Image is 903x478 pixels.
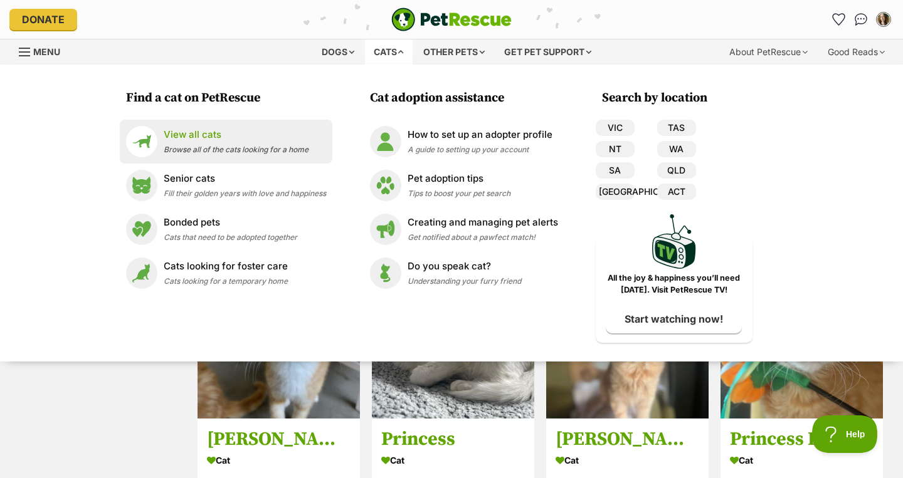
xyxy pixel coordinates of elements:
[372,408,534,421] a: Adopted
[874,9,894,29] button: My account
[819,39,894,65] div: Good Reads
[198,408,360,421] a: Adopted
[164,172,326,186] p: Senior cats
[126,214,326,245] a: Bonded pets Bonded pets Cats that need to be adopted together
[605,273,743,296] p: All the joy & happiness you’ll need [DATE]. Visit PetRescue TV!
[546,408,709,421] a: Adopted
[812,415,878,453] iframe: Help Scout Beacon - Open
[657,184,696,200] a: ACT
[19,39,69,62] a: Menu
[408,189,510,198] span: Tips to boost your pet search
[408,232,536,242] span: Get notified about a pawfect match!
[408,216,558,230] p: Creating and managing pet alerts
[596,184,635,200] a: [GEOGRAPHIC_DATA]
[370,257,558,289] a: Do you speak cat? Do you speak cat? Understanding your furry friend
[391,8,512,31] img: logo-e224e6f780fb5917bec1dbf3a21bbac754714ae5b6737aabdf751b685950b380.svg
[126,214,157,245] img: Bonded pets
[370,126,558,157] a: How to set up an adopter profile How to set up an adopter profile A guide to setting up your account
[370,170,558,201] a: Pet adoption tips Pet adoption tips Tips to boost your pet search
[408,172,510,186] p: Pet adoption tips
[164,276,288,286] span: Cats looking for a temporary home
[164,232,297,242] span: Cats that need to be adopted together
[126,257,326,289] a: Cats looking for foster care Cats looking for foster care Cats looking for a temporary home
[33,46,60,57] span: Menu
[164,145,309,154] span: Browse all of the cats looking for a home
[828,9,894,29] ul: Account quick links
[408,259,521,274] p: Do you speak cat?
[596,162,635,179] a: SA
[126,90,332,107] h3: Find a cat on PetRescue
[365,39,413,65] div: Cats
[370,257,401,289] img: Do you speak cat?
[556,428,699,452] h3: [PERSON_NAME] - Located in [GEOGRAPHIC_DATA]
[495,39,600,65] div: Get pet support
[730,452,874,470] div: Cat
[408,128,552,142] p: How to set up an adopter profile
[721,39,816,65] div: About PetRescue
[602,90,752,107] h3: Search by location
[126,170,326,201] a: Senior cats Senior cats Fill their golden years with love and happiness
[207,428,351,452] h3: [PERSON_NAME]
[164,216,297,230] p: Bonded pets
[606,304,742,333] a: Start watching now!
[596,141,635,157] a: NT
[370,90,564,107] h3: Cat adoption assistance
[164,189,326,198] span: Fill their golden years with love and happiness
[381,452,525,470] div: Cat
[207,452,351,470] div: Cat
[415,39,494,65] div: Other pets
[556,452,699,470] div: Cat
[370,214,558,245] a: Creating and managing pet alerts Creating and managing pet alerts Get notified about a pawfect ma...
[381,428,525,452] h3: Princess
[313,39,363,65] div: Dogs
[408,276,521,286] span: Understanding your furry friend
[391,8,512,31] a: PetRescue
[126,126,326,157] a: View all cats View all cats Browse all of the cats looking for a home
[828,9,848,29] a: Favourites
[9,9,77,30] a: Donate
[164,259,288,274] p: Cats looking for foster care
[370,126,401,157] img: How to set up an adopter profile
[370,214,401,245] img: Creating and managing pet alerts
[877,13,890,26] img: Ella Body profile pic
[370,170,401,201] img: Pet adoption tips
[164,128,309,142] p: View all cats
[851,9,871,29] a: Conversations
[657,141,696,157] a: WA
[596,120,635,136] a: VIC
[126,257,157,289] img: Cats looking for foster care
[408,145,529,154] span: A guide to setting up your account
[652,214,696,269] img: PetRescue TV logo
[721,408,883,421] a: Adopted
[126,170,157,201] img: Senior cats
[855,13,868,26] img: chat-41dd97257d64d25036548639549fe6c8038ab92f7586957e7f3b1b290dea8141.svg
[657,162,696,179] a: QLD
[126,126,157,157] img: View all cats
[730,428,874,452] h3: Princess Peach - Located in [GEOGRAPHIC_DATA]
[657,120,696,136] a: TAS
